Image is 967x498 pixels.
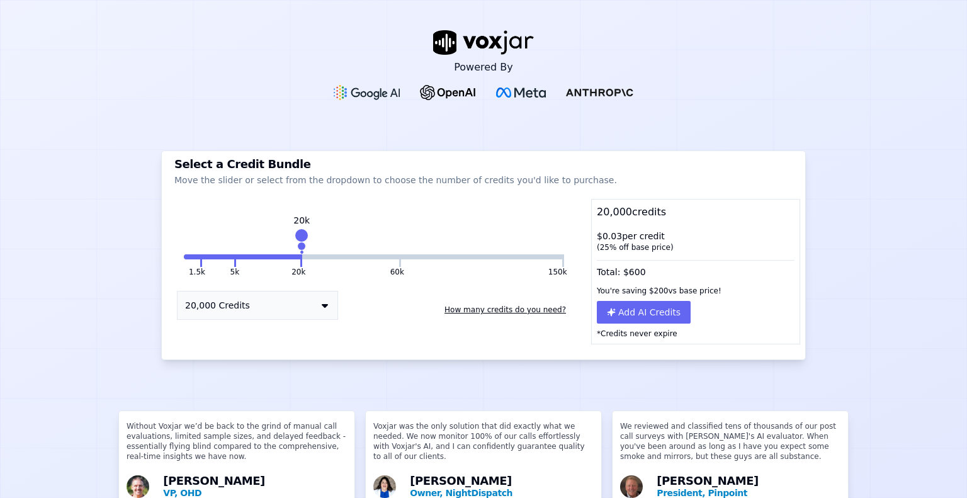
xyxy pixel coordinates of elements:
p: We reviewed and classified tens of thousands of our post call surveys with [PERSON_NAME]'s AI eva... [620,421,840,472]
div: You're saving $ 200 vs base price! [592,281,800,301]
button: 60k [390,267,404,277]
button: How many credits do you need? [439,300,571,320]
button: 5k [202,254,234,259]
img: Avatar [620,475,643,498]
button: 1.5k [184,254,200,259]
p: *Credits never expire [592,324,800,344]
button: 60k [302,254,399,259]
div: 20k [293,214,310,227]
button: 150k [548,267,567,277]
button: 20,000 Credits [177,291,338,320]
button: 20k [236,254,300,259]
div: $ 0.03 per credit [592,225,800,257]
p: Powered By [454,60,513,75]
img: Google gemini Logo [334,85,400,100]
img: voxjar logo [433,30,534,55]
img: Avatar [373,475,396,498]
p: Move the slider or select from the dropdown to choose the number of credits you'd like to purchase. [174,174,793,186]
p: Without Voxjar we’d be back to the grind of manual call evaluations, limited sample sizes, and de... [127,421,347,472]
img: Avatar [127,475,149,498]
img: OpenAI Logo [420,85,476,100]
button: 5k [230,267,240,277]
button: 1.5k [189,267,205,277]
h3: Select a Credit Bundle [174,159,793,170]
div: Total: $ 600 [592,257,800,281]
div: 20,000 credits [592,200,800,225]
button: Add AI Credits [597,301,691,324]
p: Voxjar was the only solution that did exactly what we needed. We now monitor 100% of our calls ef... [373,421,594,472]
button: 20k [291,267,305,277]
button: 150k [401,254,562,259]
div: ( 25 % off base price) [597,242,795,252]
img: Meta Logo [496,88,546,98]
